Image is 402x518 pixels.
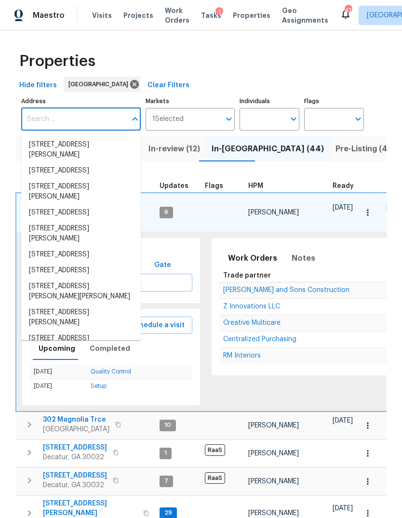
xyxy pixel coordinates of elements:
[147,80,189,92] span: Clear Filters
[223,320,281,326] a: Creative Multicare
[240,98,299,104] label: Individuals
[223,352,261,359] span: RM Interiors
[333,183,362,189] div: Earliest renovation start date (first business day after COE or Checkout)
[123,317,192,334] button: Schedule a visit
[21,263,141,279] li: [STREET_ADDRESS]
[161,509,176,517] span: 29
[147,256,178,274] button: Gate
[21,108,126,131] input: Search ...
[21,205,141,221] li: [STREET_ADDRESS]
[222,112,236,126] button: Open
[335,142,390,156] span: Pre-Listing (4)
[148,142,200,156] span: In-review (12)
[146,98,235,104] label: Markets
[128,112,142,126] button: Close
[21,163,141,179] li: [STREET_ADDRESS]
[21,247,141,263] li: [STREET_ADDRESS]
[345,6,351,15] div: 47
[228,252,277,265] span: Work Orders
[19,80,57,92] span: Hide filters
[333,204,353,211] span: [DATE]
[30,365,87,379] td: [DATE]
[248,422,299,429] span: [PERSON_NAME]
[21,331,141,346] li: [STREET_ADDRESS]
[223,287,349,293] a: [PERSON_NAME] and Sons Construction
[282,6,328,25] span: Geo Assignments
[333,505,353,512] span: [DATE]
[304,98,364,104] label: Flags
[43,499,137,518] span: [STREET_ADDRESS][PERSON_NAME]
[43,425,109,434] span: [GEOGRAPHIC_DATA]
[39,343,75,355] span: Upcoming
[68,80,132,89] span: [GEOGRAPHIC_DATA]
[21,179,141,205] li: [STREET_ADDRESS][PERSON_NAME]
[161,477,172,485] span: 7
[205,183,223,189] span: Flags
[160,183,188,189] span: Updates
[33,11,65,20] span: Maestro
[19,56,95,66] span: Properties
[223,272,271,279] span: Trade partner
[205,444,225,456] span: RaaS
[248,510,299,517] span: [PERSON_NAME]
[43,452,107,462] span: Decatur, GA 30032
[43,443,107,452] span: [STREET_ADDRESS]
[223,304,280,309] a: Z Innovations LLC
[91,383,107,389] a: Setup
[15,77,61,94] button: Hide filters
[21,98,141,104] label: Address
[161,208,172,216] span: 6
[223,303,280,310] span: Z Innovations LLC
[287,112,300,126] button: Open
[333,417,353,424] span: [DATE]
[90,343,130,355] span: Completed
[223,319,281,326] span: Creative Multicare
[144,77,193,94] button: Clear Filters
[64,77,141,92] div: [GEOGRAPHIC_DATA]
[21,305,141,331] li: [STREET_ADDRESS][PERSON_NAME]
[351,112,365,126] button: Open
[92,11,112,20] span: Visits
[131,319,185,332] span: Schedule a visit
[333,183,354,189] span: Ready
[212,142,324,156] span: In-[GEOGRAPHIC_DATA] (44)
[43,480,107,490] span: Decatur, GA 30032
[161,421,175,429] span: 10
[201,12,221,19] span: Tasks
[152,115,184,123] span: 1 Selected
[161,449,171,457] span: 1
[151,259,174,271] span: Gate
[43,415,109,425] span: 302 Magnolia Trce
[165,6,189,25] span: Work Orders
[21,279,141,305] li: [STREET_ADDRESS][PERSON_NAME][PERSON_NAME]
[248,209,299,216] span: [PERSON_NAME]
[248,478,299,485] span: [PERSON_NAME]
[30,379,87,394] td: [DATE]
[205,472,225,484] span: RaaS
[248,183,263,189] span: HPM
[21,137,141,163] li: [STREET_ADDRESS][PERSON_NAME]
[215,7,223,17] div: 1
[223,336,296,342] a: Centralized Purchasing
[233,11,270,20] span: Properties
[91,369,131,374] a: Quality Control
[21,221,141,247] li: [STREET_ADDRESS][PERSON_NAME]
[248,450,299,457] span: [PERSON_NAME]
[43,471,107,480] span: [STREET_ADDRESS]
[123,11,153,20] span: Projects
[223,353,261,359] a: RM Interiors
[292,252,315,265] span: Notes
